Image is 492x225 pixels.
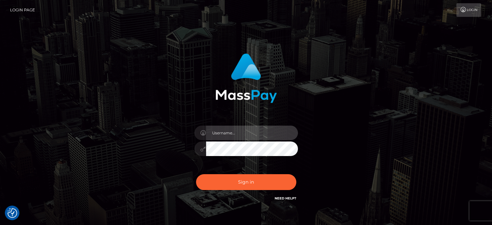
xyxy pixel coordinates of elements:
button: Sign in [196,174,296,190]
img: MassPay Login [215,53,277,103]
a: Login [456,3,481,17]
a: Need Help? [275,196,296,200]
a: Login Page [10,3,35,17]
img: Revisit consent button [7,208,17,218]
button: Consent Preferences [7,208,17,218]
input: Username... [206,126,298,140]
